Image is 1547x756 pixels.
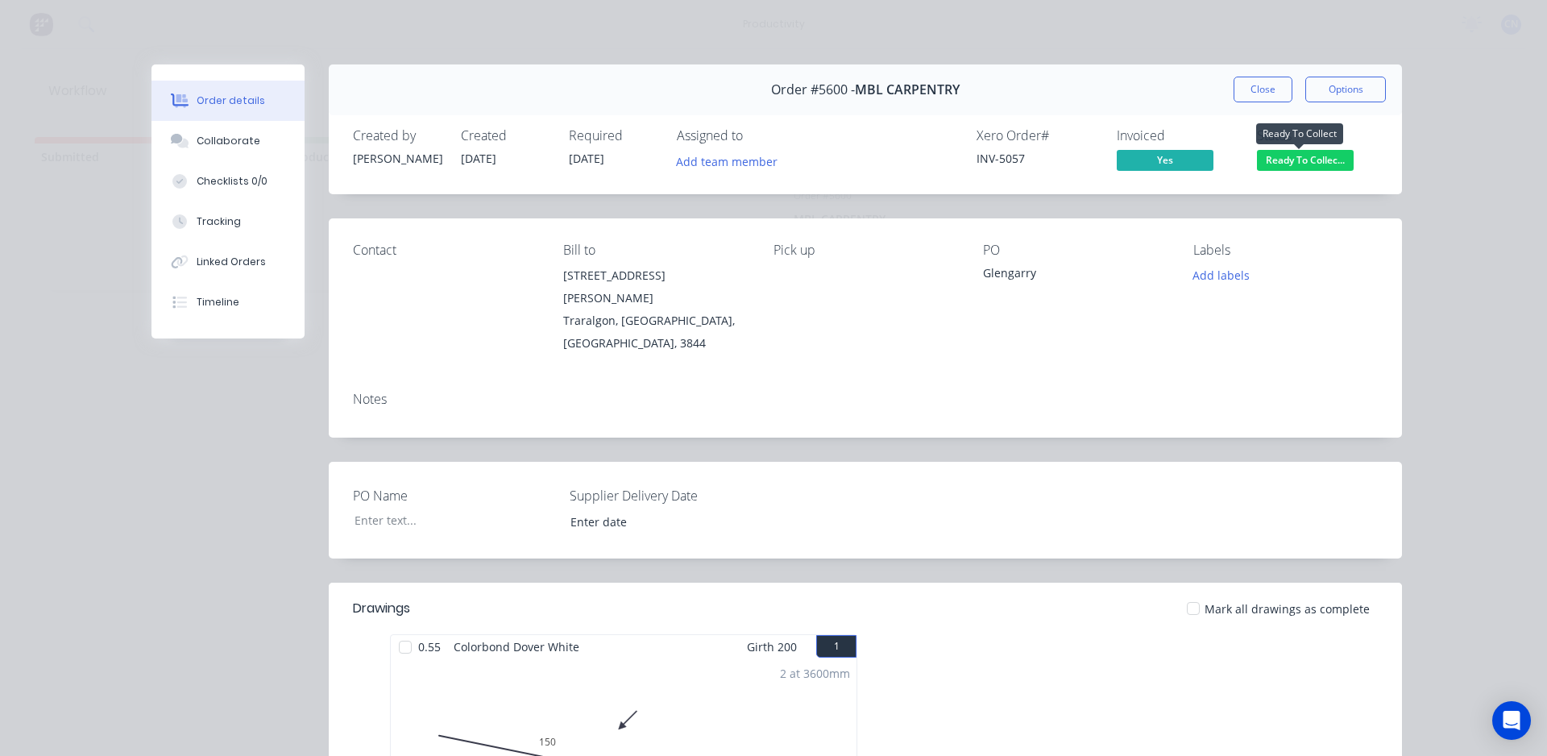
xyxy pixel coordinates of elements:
[353,150,442,167] div: [PERSON_NAME]
[677,128,838,143] div: Assigned to
[353,392,1378,407] div: Notes
[151,201,305,242] button: Tracking
[353,486,554,505] label: PO Name
[983,264,1168,287] div: Glengarry
[447,635,586,658] span: Colorbond Dover White
[353,243,537,258] div: Contact
[1193,243,1378,258] div: Labels
[563,264,748,355] div: [STREET_ADDRESS][PERSON_NAME]Traralgon, [GEOGRAPHIC_DATA], [GEOGRAPHIC_DATA], 3844
[1257,150,1354,174] button: Ready To Collec...
[197,174,268,189] div: Checklists 0/0
[1305,77,1386,102] button: Options
[1492,701,1531,740] div: Open Intercom Messenger
[1257,150,1354,170] span: Ready To Collec...
[563,264,748,309] div: [STREET_ADDRESS][PERSON_NAME]
[353,128,442,143] div: Created by
[569,151,604,166] span: [DATE]
[563,309,748,355] div: Traralgon, [GEOGRAPHIC_DATA], [GEOGRAPHIC_DATA], 3844
[151,81,305,121] button: Order details
[816,635,856,658] button: 1
[977,128,1097,143] div: Xero Order #
[569,128,657,143] div: Required
[977,150,1097,167] div: INV-5057
[1184,264,1259,286] button: Add labels
[559,509,760,534] input: Enter date
[197,134,260,148] div: Collaborate
[1256,123,1343,144] div: Ready To Collect
[197,214,241,229] div: Tracking
[151,282,305,322] button: Timeline
[668,150,786,172] button: Add team member
[771,82,855,98] span: Order #5600 -
[461,128,550,143] div: Created
[1234,77,1292,102] button: Close
[151,242,305,282] button: Linked Orders
[677,150,786,172] button: Add team member
[1205,600,1370,617] span: Mark all drawings as complete
[197,255,266,269] div: Linked Orders
[570,486,771,505] label: Supplier Delivery Date
[983,243,1168,258] div: PO
[197,295,239,309] div: Timeline
[563,243,748,258] div: Bill to
[747,635,797,658] span: Girth 200
[412,635,447,658] span: 0.55
[1117,128,1238,143] div: Invoiced
[151,161,305,201] button: Checklists 0/0
[461,151,496,166] span: [DATE]
[773,243,958,258] div: Pick up
[197,93,265,108] div: Order details
[151,121,305,161] button: Collaborate
[1117,150,1213,170] span: Yes
[780,665,850,682] div: 2 at 3600mm
[855,82,960,98] span: MBL CARPENTRY
[353,599,410,618] div: Drawings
